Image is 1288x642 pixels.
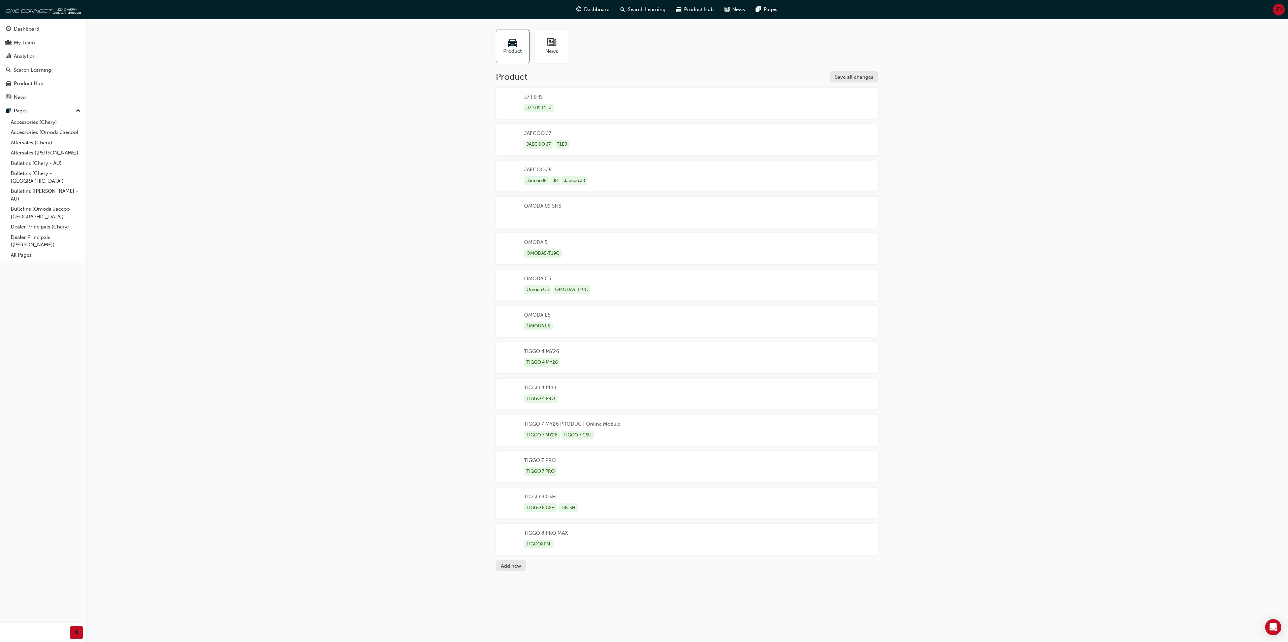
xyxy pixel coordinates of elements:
[496,160,878,197] button: JAECOO J8JaecooJ8J8Jaecoo J8
[576,5,581,14] span: guage-icon
[13,66,51,74] div: Search Learning
[1276,6,1282,13] span: JD
[553,285,590,294] div: OMODA5-T19C
[8,232,83,250] a: Dealer Principals ([PERSON_NAME])
[3,23,83,35] a: Dashboard
[496,379,878,415] button: TIGGO 4 PROTIGGO 4 PRO
[547,38,556,47] span: news-icon
[8,204,83,222] a: Bulletins (Omoda Jaecoo - [GEOGRAPHIC_DATA])
[535,30,574,63] a: News
[3,64,83,76] a: Search Learning
[550,176,560,185] div: J8
[524,431,560,440] div: TIGGO 7 MY26
[558,503,578,512] div: T8CSH
[524,503,557,512] div: TIGGO 8 CSH
[524,93,555,113] div: J7 | SHS
[3,50,83,63] a: Analytics
[524,285,551,294] div: Omoda C5
[524,176,549,185] div: JaecooJ8
[74,629,79,637] span: prev-icon
[524,394,557,403] div: TIGGO 4 PRO
[8,250,83,260] a: All Pages
[6,53,11,60] span: chart-icon
[14,107,28,115] div: Pages
[524,493,579,513] div: TIGGO 8 CSH
[503,47,522,55] span: Product
[8,168,83,186] a: Bulletins (Chery - [GEOGRAPHIC_DATA])
[524,348,561,368] div: TIGGO 4 MY26
[524,275,592,295] div: OMODA C5
[496,342,878,379] button: TIGGO 4 MY26TIGGO 4 MY26
[554,140,569,149] div: T1EJ
[524,104,554,113] div: J7 SHS T1EJ
[571,3,615,16] a: guage-iconDashboard
[3,3,81,16] a: oneconnect
[524,166,589,186] div: JAECOO J8
[496,88,878,124] button: J7 | SHSJ7 SHS T1EJ
[524,249,562,258] div: OMODA5-T19C
[496,560,526,571] button: Add new
[3,105,83,117] button: Pages
[496,306,878,342] button: OMODA E5OMODA E5
[756,5,761,14] span: pages-icon
[496,415,878,451] button: TIGGO 7 MY26 PRODUCT Online ModuleTIGGO 7 MY26TIGGO 7 CSH
[14,25,39,33] div: Dashboard
[6,26,11,32] span: guage-icon
[496,30,535,63] a: Product
[1273,4,1285,15] button: JD
[3,22,83,105] button: DashboardMy TeamAnalyticsSearch LearningProduct HubNews
[3,91,83,104] a: News
[8,186,83,204] a: Bulletins ([PERSON_NAME] - AU)
[719,3,750,16] a: news-iconNews
[14,39,35,47] div: My Team
[496,270,878,306] button: OMODA C5Omoda C5OMODA5-T19C
[8,222,83,232] a: Dealer Principals (Chery)
[671,3,719,16] a: car-iconProduct Hub
[496,488,878,524] button: TIGGO 8 CSHTIGGO 8 CSHT8CSH
[496,233,878,270] button: OMODA 5OMODA5-T19C
[676,5,681,14] span: car-icon
[684,6,714,13] span: Product Hub
[6,67,11,73] span: search-icon
[14,94,27,101] div: News
[8,117,83,128] a: Accessories (Chery)
[524,467,557,476] div: TIGGO 7 PRO
[615,3,671,16] a: search-iconSearch Learning
[830,71,878,82] button: Save all changes
[545,47,558,55] span: News
[584,6,610,13] span: Dashboard
[732,6,745,13] span: News
[496,451,878,488] button: TIGGO 7 PROTIGGO 7 PRO
[524,529,568,549] div: TIGGO 8 PRO MAX
[620,5,625,14] span: search-icon
[628,6,666,13] span: Search Learning
[524,311,554,331] div: OMODA E5
[835,74,873,80] span: Save all changes
[561,176,587,185] div: Jaecoo J8
[764,6,777,13] span: Pages
[496,197,878,233] button: OMODA 09 SHS
[6,40,11,46] span: people-icon
[561,431,594,440] div: TIGGO 7 CSH
[1265,619,1281,635] div: Open Intercom Messenger
[3,77,83,90] a: Product Hub
[496,124,878,160] button: JAECOO J7JAECOO J7T1EJ
[750,3,783,16] a: pages-iconPages
[76,107,80,115] span: up-icon
[496,72,527,82] h2: Product
[8,127,83,138] a: Accessories (Omoda Jaecoo)
[8,158,83,169] a: Bulletins (Chery - AU)
[524,358,560,367] div: TIGGO 4 MY26
[524,140,553,149] div: JAECOO J7
[14,80,43,87] div: Product Hub
[6,95,11,101] span: news-icon
[14,52,35,60] div: Analytics
[524,130,571,150] div: JAECOO J7
[524,202,561,222] div: OMODA 09 SHS
[524,540,553,549] div: TIGGO8PM
[524,322,553,331] div: OMODA E5
[6,81,11,87] span: car-icon
[8,138,83,148] a: Aftersales (Chery)
[524,457,558,477] div: TIGGO 7 PRO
